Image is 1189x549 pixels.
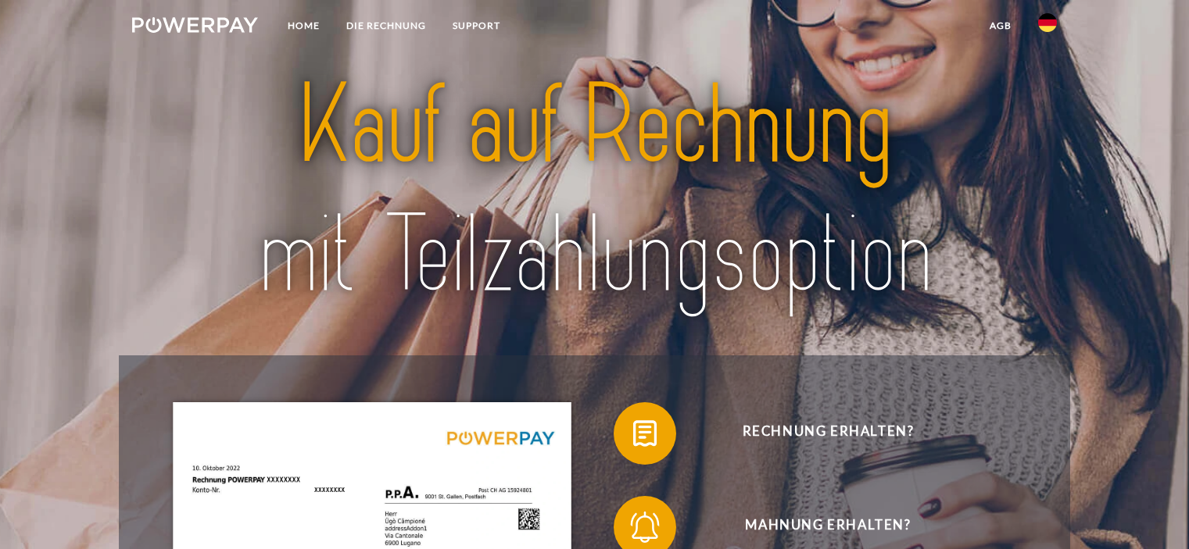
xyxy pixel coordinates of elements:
[1038,13,1057,32] img: de
[439,12,514,40] a: SUPPORT
[274,12,333,40] a: Home
[625,414,664,453] img: qb_bill.svg
[614,402,1020,465] button: Rechnung erhalten?
[177,55,1011,326] img: title-powerpay_de.svg
[625,508,664,547] img: qb_bell.svg
[333,12,439,40] a: DIE RECHNUNG
[132,17,258,33] img: logo-powerpay-white.svg
[636,402,1019,465] span: Rechnung erhalten?
[976,12,1025,40] a: agb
